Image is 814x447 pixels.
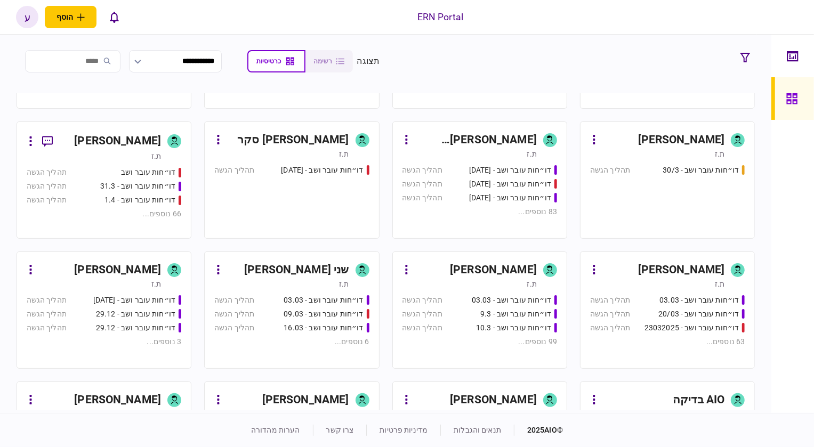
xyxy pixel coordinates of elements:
[402,308,442,320] div: תהליך הגשה
[281,165,363,176] div: דו״חות עובר ושב - 19.03.2025
[659,295,739,306] div: דו״חות עובר ושב - 03.03
[480,308,551,320] div: דו״חות עובר ושב - 9.3
[104,194,175,206] div: דו״חות עובר ושב - 1.4
[27,194,67,206] div: תהליך הגשה
[151,279,161,289] div: ת.ז
[74,392,161,409] div: [PERSON_NAME]
[103,6,125,28] button: פתח רשימת התראות
[27,208,181,220] div: 66 נוספים ...
[27,322,67,334] div: תהליך הגשה
[17,251,191,369] a: [PERSON_NAME]ת.זדו״חות עובר ושב - 26.12.24תהליך הגשהדו״חות עובר ושב - 29.12תהליך הגשהדו״חות עובר ...
[469,165,551,176] div: דו״חות עובר ושב - 19/03/2025
[244,262,349,279] div: שני [PERSON_NAME]
[392,251,567,369] a: [PERSON_NAME]ת.זדו״חות עובר ושב - 03.03תהליך הגשהדו״חות עובר ושב - 9.3תהליך הגשהדו״חות עובר ושב -...
[402,206,557,217] div: 83 נוספים ...
[284,295,363,306] div: דו״חות עובר ושב - 03.03
[262,392,349,409] div: [PERSON_NAME]
[339,279,349,289] div: ת.ז
[417,10,463,24] div: ERN Portal
[151,409,161,419] div: ת.ז
[380,426,428,434] a: מדיניות פרטיות
[214,322,254,334] div: תהליך הגשה
[151,151,161,161] div: ת.ז
[204,121,379,239] a: [PERSON_NAME] סקרת.זדו״חות עובר ושב - 19.03.2025תהליך הגשה
[527,409,537,419] div: ת.ז
[74,133,161,150] div: [PERSON_NAME]
[450,392,537,409] div: [PERSON_NAME]
[237,132,349,149] div: [PERSON_NAME] סקר
[454,426,501,434] a: תנאים והגבלות
[27,167,67,178] div: תהליך הגשה
[402,322,442,334] div: תהליך הגשה
[305,50,353,72] button: רשימה
[27,308,67,320] div: תהליך הגשה
[469,178,551,190] div: דו״חות עובר ושב - 19.3.25
[658,308,739,320] div: דו״חות עובר ושב - 20/03
[638,132,725,149] div: [PERSON_NAME]
[402,336,557,347] div: 99 נוספים ...
[590,308,630,320] div: תהליך הגשה
[357,55,380,68] div: תצוגה
[590,336,745,347] div: 63 נוספים ...
[284,308,363,320] div: דו״חות עובר ושב - 09.03
[247,50,305,72] button: כרטיסיות
[339,409,349,419] div: ת.ז
[27,336,181,347] div: 3 נוספים ...
[96,322,175,334] div: דו״חות עובר ושב - 29.12
[644,322,739,334] div: דו״חות עובר ושב - 23032025
[673,392,724,409] div: AIO בדיקה
[638,262,725,279] div: [PERSON_NAME]
[27,181,67,192] div: תהליך הגשה
[415,132,537,149] div: [PERSON_NAME] [PERSON_NAME]
[93,295,175,306] div: דו״חות עובר ושב - 26.12.24
[326,426,354,434] a: צרו קשר
[314,58,333,65] span: רשימה
[715,409,724,419] div: ת.ז
[96,308,175,320] div: דו״חות עובר ושב - 29.12
[402,295,442,306] div: תהליך הגשה
[476,322,551,334] div: דו״חות עובר ושב - 10.3
[514,425,563,436] div: © 2025 AIO
[339,149,349,159] div: ת.ז
[472,295,551,306] div: דו״חות עובר ושב - 03.03
[214,165,254,176] div: תהליך הגשה
[214,336,369,347] div: 6 נוספים ...
[251,426,300,434] a: הערות מהדורה
[214,295,254,306] div: תהליך הגשה
[392,121,567,239] a: [PERSON_NAME] [PERSON_NAME]ת.זדו״חות עובר ושב - 19/03/2025תהליך הגשהדו״חות עובר ושב - 19.3.25תהלי...
[257,58,281,65] span: כרטיסיות
[402,192,442,204] div: תהליך הגשה
[284,322,363,334] div: דו״חות עובר ושב - 16.03
[214,308,254,320] div: תהליך הגשה
[402,178,442,190] div: תהליך הגשה
[469,192,551,204] div: דו״חות עובר ושב - 19.3.25
[45,6,96,28] button: פתח תפריט להוספת לקוח
[17,121,191,239] a: [PERSON_NAME]ת.זדו״חות עובר ושבתהליך הגשהדו״חות עובר ושב - 31.3תהליך הגשהדו״חות עובר ושב - 1.4תהל...
[715,279,724,289] div: ת.ז
[580,121,755,239] a: [PERSON_NAME]ת.זדו״חות עובר ושב - 30/3תהליך הגשה
[715,149,724,159] div: ת.ז
[402,165,442,176] div: תהליך הגשה
[74,262,161,279] div: [PERSON_NAME]
[121,167,175,178] div: דו״חות עובר ושב
[527,279,537,289] div: ת.ז
[527,149,537,159] div: ת.ז
[580,251,755,369] a: [PERSON_NAME]ת.זדו״חות עובר ושב - 03.03תהליך הגשהדו״חות עובר ושב - 20/03תהליך הגשהדו״חות עובר ושב...
[590,295,630,306] div: תהליך הגשה
[100,181,175,192] div: דו״חות עובר ושב - 31.3
[590,165,630,176] div: תהליך הגשה
[663,165,739,176] div: דו״חות עובר ושב - 30/3
[27,295,67,306] div: תהליך הגשה
[450,262,537,279] div: [PERSON_NAME]
[590,322,630,334] div: תהליך הגשה
[16,6,38,28] button: ע
[204,251,379,369] a: שני [PERSON_NAME]ת.זדו״חות עובר ושב - 03.03תהליך הגשהדו״חות עובר ושב - 09.03תהליך הגשהדו״חות עובר...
